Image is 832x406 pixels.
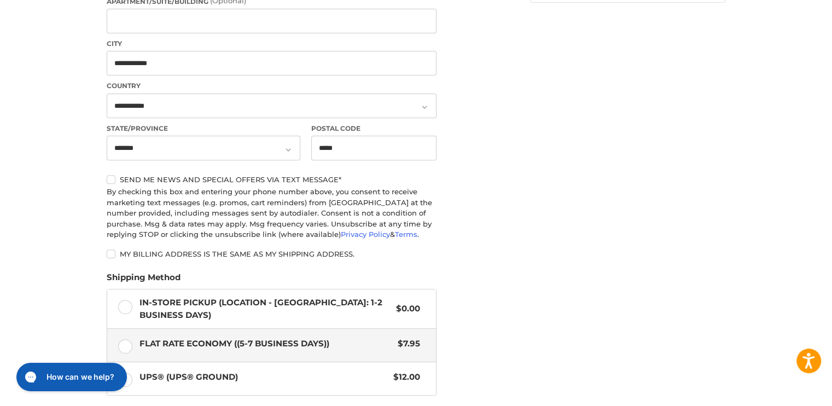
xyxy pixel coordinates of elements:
legend: Shipping Method [107,271,181,289]
label: Send me news and special offers via text message* [107,175,437,184]
span: UPS® (UPS® Ground) [139,371,388,384]
label: City [107,39,437,49]
iframe: Google Customer Reviews [742,376,832,406]
label: State/Province [107,124,300,134]
label: My billing address is the same as my shipping address. [107,250,437,258]
span: Flat Rate Economy ((5-7 Business Days)) [139,338,393,350]
iframe: Gorgias live chat messenger [11,359,130,395]
div: By checking this box and entering your phone number above, you consent to receive marketing text ... [107,187,437,240]
label: Country [107,81,437,91]
span: $7.95 [392,338,420,350]
label: Postal Code [311,124,437,134]
span: In-Store Pickup (Location - [GEOGRAPHIC_DATA]: 1-2 BUSINESS DAYS) [139,297,391,321]
a: Privacy Policy [341,230,390,239]
a: Terms [395,230,417,239]
span: $12.00 [388,371,420,384]
span: $0.00 [391,303,420,315]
